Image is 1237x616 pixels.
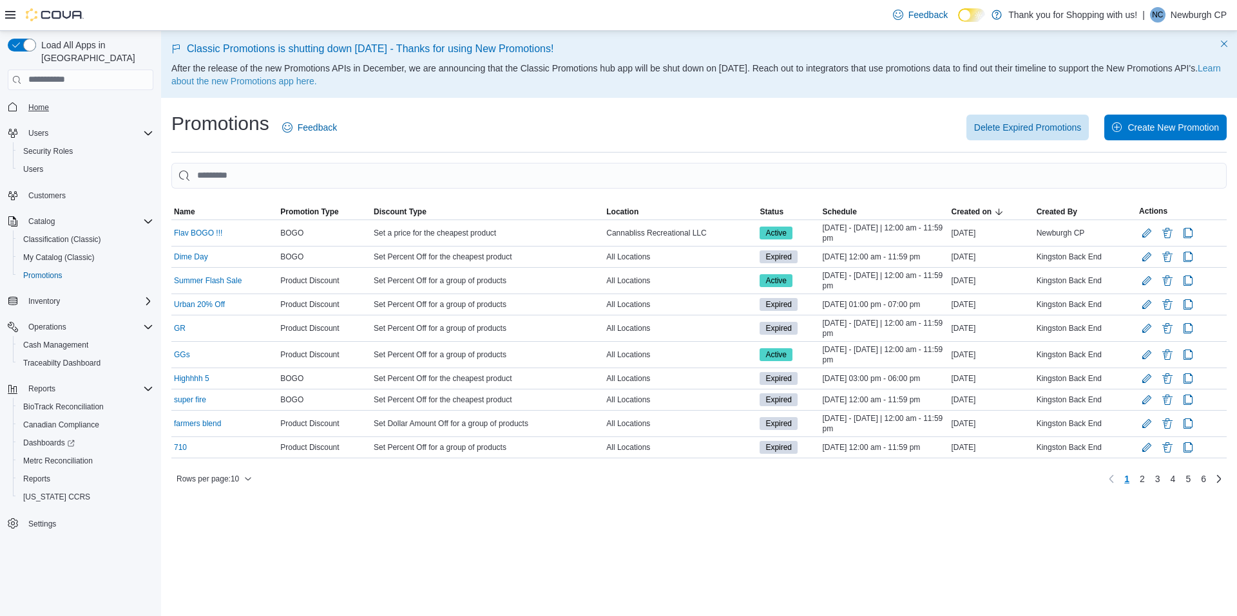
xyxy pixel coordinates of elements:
span: Expired [765,442,792,453]
span: All Locations [606,395,650,405]
span: Product Discount [280,350,339,360]
button: BioTrack Reconciliation [13,398,158,416]
button: Created on [948,204,1033,219]
a: Page 2 of 6 [1135,469,1150,489]
span: Promotions [18,268,153,283]
a: Feedback [277,115,342,140]
a: Urban 20% Off [174,299,225,310]
a: Dashboards [18,435,80,451]
a: Feedback [888,2,953,28]
button: Status [757,204,820,219]
span: [DATE] 12:00 am - 11:59 pm [822,252,920,262]
div: [DATE] [948,371,1033,386]
div: Set Percent Off for a group of products [371,347,604,362]
span: Traceabilty Dashboard [23,358,101,368]
button: Rows per page:10 [171,471,257,487]
input: This is a search bar. As you type, the results lower in the page will automatically filter. [171,163,1227,189]
a: My Catalog (Classic) [18,250,100,265]
span: Create New Promotion [1127,121,1219,134]
span: [DATE] - [DATE] | 12:00 am - 11:59 pm [822,318,946,339]
button: Delete Promotion [1160,225,1175,241]
span: [DATE] - [DATE] | 12:00 am - 11:59 pm [822,270,946,291]
button: Edit Promotion [1139,347,1155,362]
span: All Locations [606,323,650,333]
span: All Locations [606,418,650,429]
span: 6 [1201,472,1206,485]
span: Operations [23,319,153,335]
a: [US_STATE] CCRS [18,489,95,505]
button: Clone Promotion [1180,440,1196,455]
span: Expired [760,250,798,263]
a: GR [174,323,186,333]
button: Edit Promotion [1139,273,1155,288]
a: Metrc Reconciliation [18,453,98,469]
a: Page 5 of 6 [1180,469,1196,489]
button: Reports [3,380,158,398]
span: Rows per page : 10 [177,474,239,484]
button: Clone Promotion [1180,392,1196,407]
p: Classic Promotions is shutting down [DATE] - Thanks for using New Promotions! [171,41,1227,57]
div: [DATE] [948,321,1033,336]
span: Expired [760,322,798,335]
button: Reports [23,381,61,397]
span: BOGO [280,228,303,238]
span: Newburgh CP [1037,228,1085,238]
span: Kingston Back End [1037,299,1102,310]
a: Traceabilty Dashboard [18,355,106,371]
nav: Complex example [8,93,153,566]
span: All Locations [606,299,650,310]
span: Active [765,349,787,360]
span: Status [760,207,783,217]
a: BioTrack Reconciliation [18,399,109,415]
button: Edit Promotion [1139,297,1155,312]
span: Security Roles [23,146,73,156]
span: Inventory [28,296,60,306]
span: 2 [1140,472,1145,485]
span: [DATE] 12:00 am - 11:59 pm [822,442,920,453]
a: Home [23,100,54,115]
button: Promotion Type [278,204,371,219]
span: Active [760,227,792,239]
div: [DATE] [948,249,1033,265]
div: Set Percent Off for the cheapest product [371,249,604,265]
span: Canadian Compliance [23,420,99,430]
a: Highhhh 5 [174,373,209,384]
button: Schedule [820,204,948,219]
span: Classification (Classic) [23,234,101,245]
span: [DATE] 03:00 pm - 06:00 pm [822,373,920,384]
a: Page 3 of 6 [1150,469,1165,489]
button: Security Roles [13,142,158,160]
span: Expired [765,322,792,334]
button: Delete Promotion [1160,347,1175,362]
button: Clone Promotion [1180,273,1196,288]
span: BOGO [280,395,303,405]
button: Previous page [1104,471,1119,487]
button: Inventory [23,294,65,309]
span: Catalog [28,216,55,227]
span: Kingston Back End [1037,350,1102,360]
div: [DATE] [948,347,1033,362]
span: Promotion Type [280,207,338,217]
span: Operations [28,322,66,332]
span: All Locations [606,442,650,453]
button: Delete Promotion [1160,440,1175,455]
span: 1 [1124,472,1129,485]
span: BioTrack Reconciliation [18,399,153,415]
span: Customers [28,191,66,201]
a: GGs [174,350,190,360]
p: After the release of the new Promotions APIs in December, we are announcing that the Classic Prom... [171,62,1227,88]
button: Delete Promotion [1160,249,1175,265]
span: Expired [760,372,798,385]
span: Cash Management [18,337,153,353]
button: Discount Type [371,204,604,219]
span: Kingston Back End [1037,395,1102,405]
button: Promotions [13,266,158,285]
span: 3 [1155,472,1160,485]
span: [DATE] - [DATE] | 12:00 am - 11:59 pm [822,413,946,434]
span: Location [606,207,638,217]
button: Settings [3,514,158,532]
a: farmers blend [174,418,221,429]
button: Canadian Compliance [13,416,158,434]
span: Active [760,274,792,287]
